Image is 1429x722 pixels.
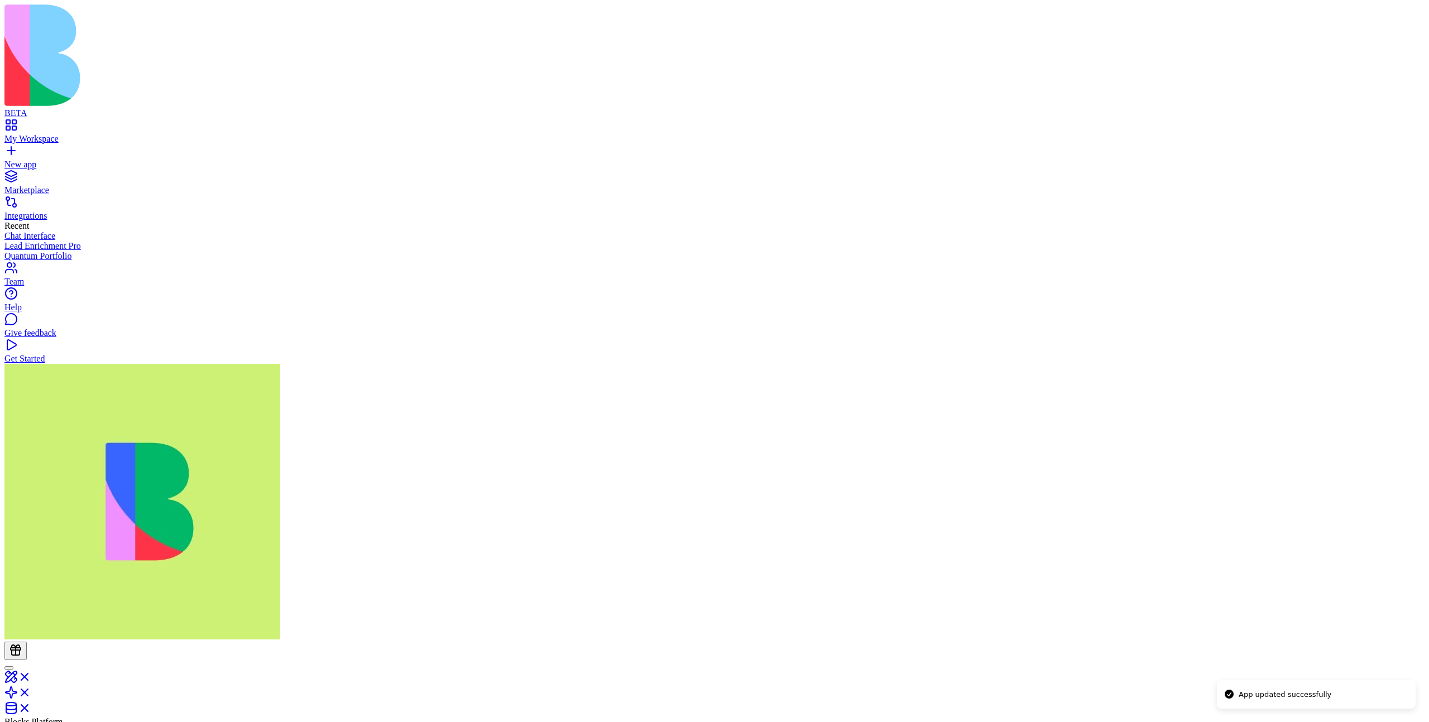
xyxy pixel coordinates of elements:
[4,185,1425,195] div: Marketplace
[4,302,1425,312] div: Help
[4,211,1425,221] div: Integrations
[4,354,1425,364] div: Get Started
[4,344,1425,364] a: Get Started
[4,98,1425,118] a: BETA
[4,108,1425,118] div: BETA
[4,318,1425,338] a: Give feedback
[4,231,1425,241] a: Chat Interface
[4,175,1425,195] a: Marketplace
[4,328,1425,338] div: Give feedback
[1239,689,1331,700] div: App updated successfully
[4,277,1425,287] div: Team
[4,160,1425,170] div: New app
[4,150,1425,170] a: New app
[4,134,1425,144] div: My Workspace
[4,4,453,106] img: logo
[4,124,1425,144] a: My Workspace
[4,241,1425,251] a: Lead Enrichment Pro
[4,221,29,230] span: Recent
[4,292,1425,312] a: Help
[4,364,280,639] img: WhatsApp_Image_2025-01-03_at_11.26.17_rubx1k.jpg
[4,201,1425,221] a: Integrations
[4,251,1425,261] a: Quantum Portfolio
[4,267,1425,287] a: Team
